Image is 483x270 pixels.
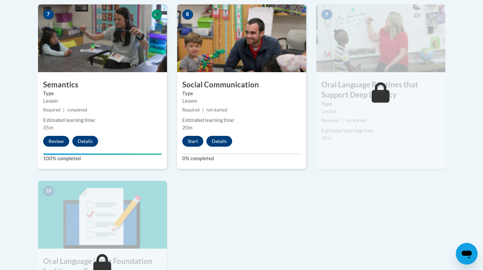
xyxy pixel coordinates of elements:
label: 0% completed [182,155,301,162]
div: Your progress [43,153,162,155]
span: | [341,118,343,123]
div: Estimated learning time: [182,117,301,124]
label: Type [321,100,440,108]
div: Lesson [43,97,162,105]
button: Details [72,136,98,147]
span: Required [321,118,339,123]
button: Start [182,136,203,147]
button: Details [206,136,232,147]
img: Course Image [177,4,306,72]
label: 100% completed [43,155,162,162]
h3: Social Communication [177,80,306,90]
span: not started [346,118,366,123]
span: 35m [43,125,53,130]
label: Type [43,90,162,97]
span: | [202,107,204,112]
div: Estimated learning time: [43,117,162,124]
div: Estimated learning time: [321,127,440,134]
span: 20m [182,125,192,130]
h3: Semantics [38,80,167,90]
img: Course Image [38,181,167,249]
span: not started [206,107,227,112]
label: Type [182,90,301,97]
span: 10 [43,186,54,196]
div: Lesson [182,97,301,105]
img: Course Image [38,4,167,72]
span: Required [43,107,60,112]
img: Course Image [316,4,445,72]
div: Lesson [321,108,440,115]
span: 30m [321,135,332,141]
span: 7 [43,9,54,20]
h3: Oral Language Routines that Support Deep Literacy [316,80,445,101]
span: 8 [182,9,193,20]
span: completed [67,107,87,112]
span: | [63,107,64,112]
span: 9 [321,9,332,20]
button: Review [43,136,69,147]
span: Required [182,107,200,112]
iframe: Button to launch messaging window [456,243,478,265]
